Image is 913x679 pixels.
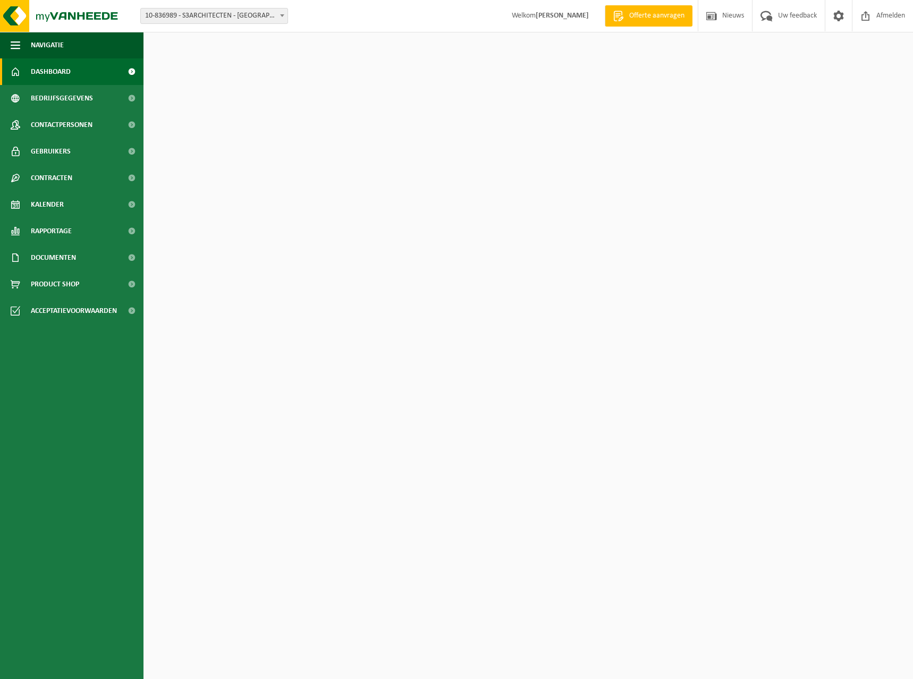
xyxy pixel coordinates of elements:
span: Kalender [31,191,64,218]
span: Navigatie [31,32,64,58]
span: 10-836989 - S3ARCHITECTEN - MECHELEN [141,9,288,23]
span: 10-836989 - S3ARCHITECTEN - MECHELEN [140,8,288,24]
a: Offerte aanvragen [605,5,692,27]
span: Contracten [31,165,72,191]
span: Bedrijfsgegevens [31,85,93,112]
span: Product Shop [31,271,79,298]
span: Rapportage [31,218,72,244]
strong: [PERSON_NAME] [536,12,589,20]
span: Offerte aanvragen [627,11,687,21]
span: Contactpersonen [31,112,92,138]
span: Acceptatievoorwaarden [31,298,117,324]
span: Dashboard [31,58,71,85]
span: Documenten [31,244,76,271]
span: Gebruikers [31,138,71,165]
